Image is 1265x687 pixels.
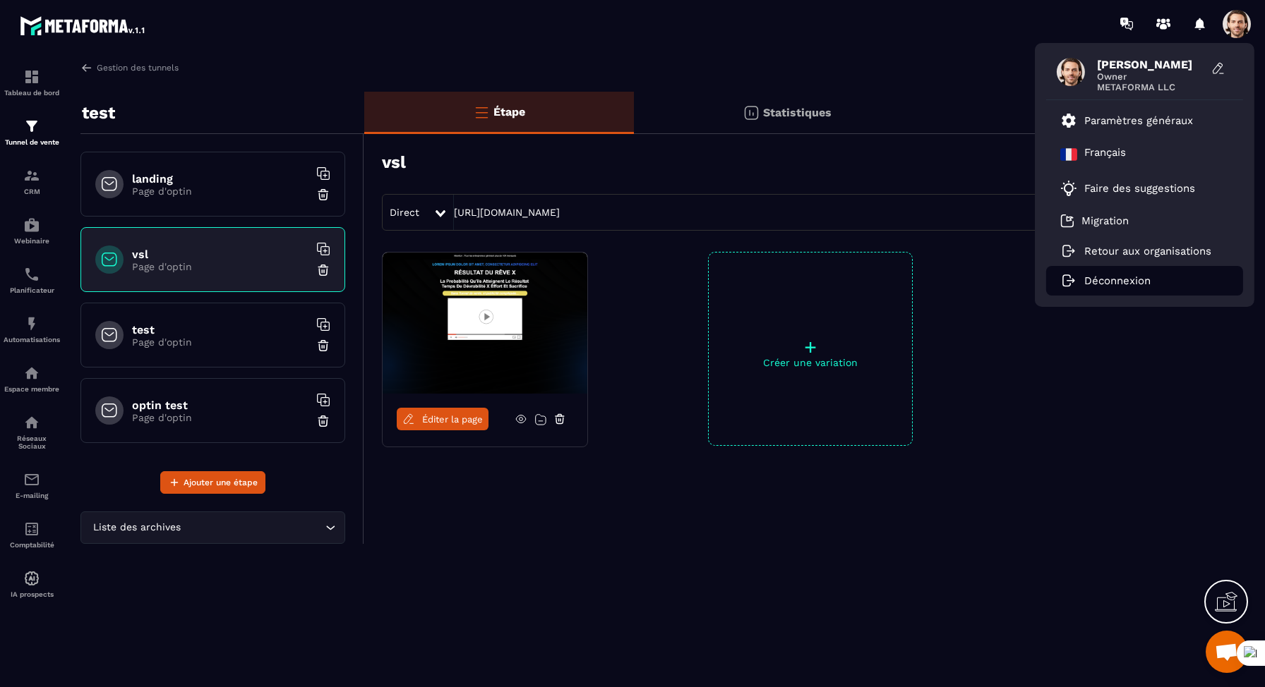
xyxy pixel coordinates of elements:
img: social-network [23,414,40,431]
img: logo [20,13,147,38]
p: Comptabilité [4,541,60,549]
p: Migration [1081,214,1129,227]
p: E-mailing [4,492,60,499]
a: Mở cuộc trò chuyện [1206,631,1248,673]
p: Français [1084,146,1126,163]
p: CRM [4,188,60,195]
p: Paramètres généraux [1084,114,1193,127]
img: image [383,253,587,394]
img: formation [23,68,40,85]
p: Tableau de bord [4,89,60,97]
a: automationsautomationsAutomatisations [4,305,60,354]
a: formationformationTunnel de vente [4,107,60,157]
h6: test [132,323,308,336]
p: Statistiques [763,106,832,119]
span: METAFORMA LLC [1097,82,1203,92]
p: Planificateur [4,286,60,294]
p: Déconnexion [1084,274,1151,287]
p: Étape [493,105,525,118]
p: Webinaire [4,237,60,245]
img: formation [23,118,40,135]
span: Éditer la page [422,414,483,425]
img: stats.20deebd0.svg [743,104,760,121]
img: automations [23,315,40,332]
a: social-networksocial-networkRéseaux Sociaux [4,403,60,461]
img: automations [23,365,40,382]
img: trash [316,263,330,277]
img: bars-o.4a397970.svg [473,104,490,121]
span: Direct [390,207,419,218]
h3: vsl [382,152,406,172]
a: Éditer la page [397,408,488,430]
a: [URL][DOMAIN_NAME] [454,207,560,218]
a: automationsautomationsEspace membre [4,354,60,403]
p: Faire des suggestions [1084,182,1195,195]
p: Page d'optin [132,186,308,197]
a: Gestion des tunnels [80,61,179,74]
h6: landing [132,172,308,186]
h6: optin test [132,399,308,412]
img: scheduler [23,266,40,283]
button: Ajouter une étape [160,471,265,494]
p: test [82,99,115,127]
a: Faire des suggestions [1060,180,1211,197]
a: formationformationTableau de bord [4,58,60,107]
a: Paramètres généraux [1060,112,1193,129]
p: Créer une variation [709,357,912,368]
a: Migration [1060,214,1129,228]
img: email [23,471,40,488]
img: trash [316,339,330,353]
p: Retour aux organisations [1084,245,1211,257]
img: formation [23,167,40,184]
span: [PERSON_NAME] [1097,58,1203,71]
p: + [709,337,912,357]
a: formationformationCRM [4,157,60,206]
input: Search for option [184,520,322,535]
a: schedulerschedulerPlanificateur [4,255,60,305]
h6: vsl [132,248,308,261]
p: Page d'optin [132,336,308,348]
img: accountant [23,521,40,537]
span: Liste des archives [90,520,184,535]
div: Search for option [80,511,345,544]
p: Espace membre [4,385,60,393]
p: Page d'optin [132,412,308,423]
img: automations [23,217,40,233]
a: emailemailE-mailing [4,461,60,510]
p: Tunnel de vente [4,138,60,146]
span: Ajouter une étape [184,475,258,490]
img: trash [316,188,330,202]
img: automations [23,570,40,587]
p: IA prospects [4,590,60,598]
span: Owner [1097,71,1203,82]
img: arrow [80,61,93,74]
a: accountantaccountantComptabilité [4,510,60,559]
img: trash [316,414,330,428]
a: automationsautomationsWebinaire [4,206,60,255]
p: Automatisations [4,336,60,343]
p: Réseaux Sociaux [4,434,60,450]
a: Retour aux organisations [1060,245,1211,257]
p: Page d'optin [132,261,308,272]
